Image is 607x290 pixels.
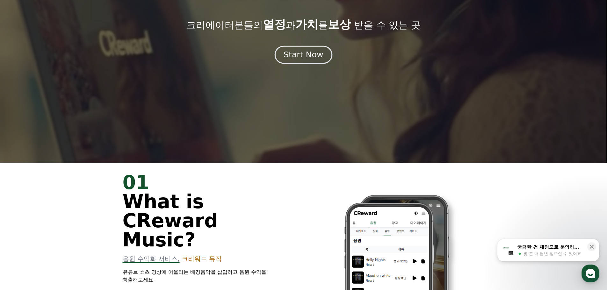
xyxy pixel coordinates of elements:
[186,18,420,31] p: 크리에이터분들의 과 를 받을 수 있는 곳
[182,255,222,263] span: 크리워드 뮤직
[284,49,323,60] div: Start Now
[123,268,296,284] p: 유튜브 쇼츠 영상에 어울리는 배경음악을 삽입하고 음원 수익을 창출해보세요.
[42,202,82,218] a: 대화
[123,190,218,251] span: What is CReward Music?
[123,255,180,263] span: 음원 수익화 서비스,
[276,53,331,59] a: Start Now
[295,18,318,31] span: 가치
[275,46,332,64] button: Start Now
[328,18,351,31] span: 보상
[123,173,296,192] div: 01
[2,202,42,218] a: 홈
[82,202,122,218] a: 설정
[58,212,66,217] span: 대화
[263,18,286,31] span: 열정
[98,211,106,216] span: 설정
[20,211,24,216] span: 홈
